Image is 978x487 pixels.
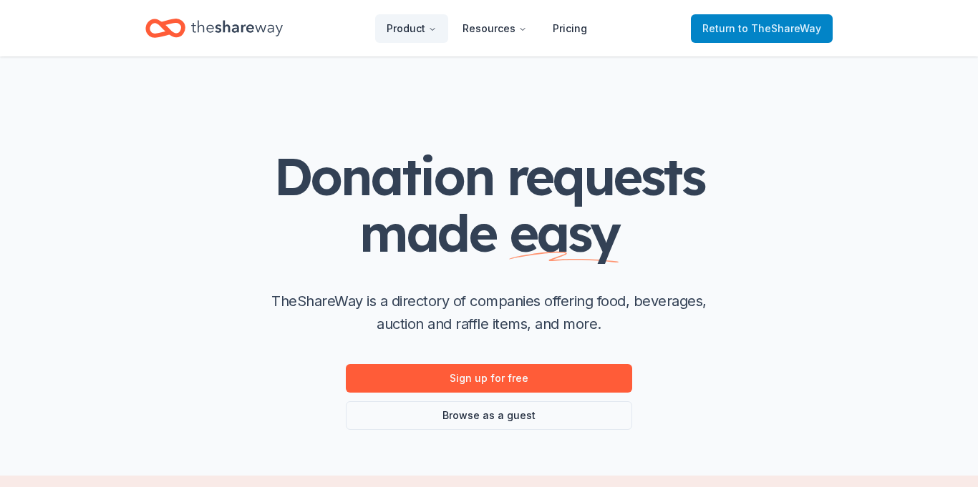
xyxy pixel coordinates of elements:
[346,364,632,393] a: Sign up for free
[702,20,821,37] span: Return
[541,14,599,43] a: Pricing
[738,22,821,34] span: to TheShareWay
[203,148,775,261] h1: Donation requests made
[451,14,538,43] button: Resources
[145,11,283,45] a: Home
[375,14,448,43] button: Product
[375,11,599,45] nav: Main
[346,401,632,430] a: Browse as a guest
[691,14,833,43] a: Returnto TheShareWay
[260,290,718,335] p: TheShareWay is a directory of companies offering food, beverages, auction and raffle items, and m...
[509,200,619,265] span: easy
